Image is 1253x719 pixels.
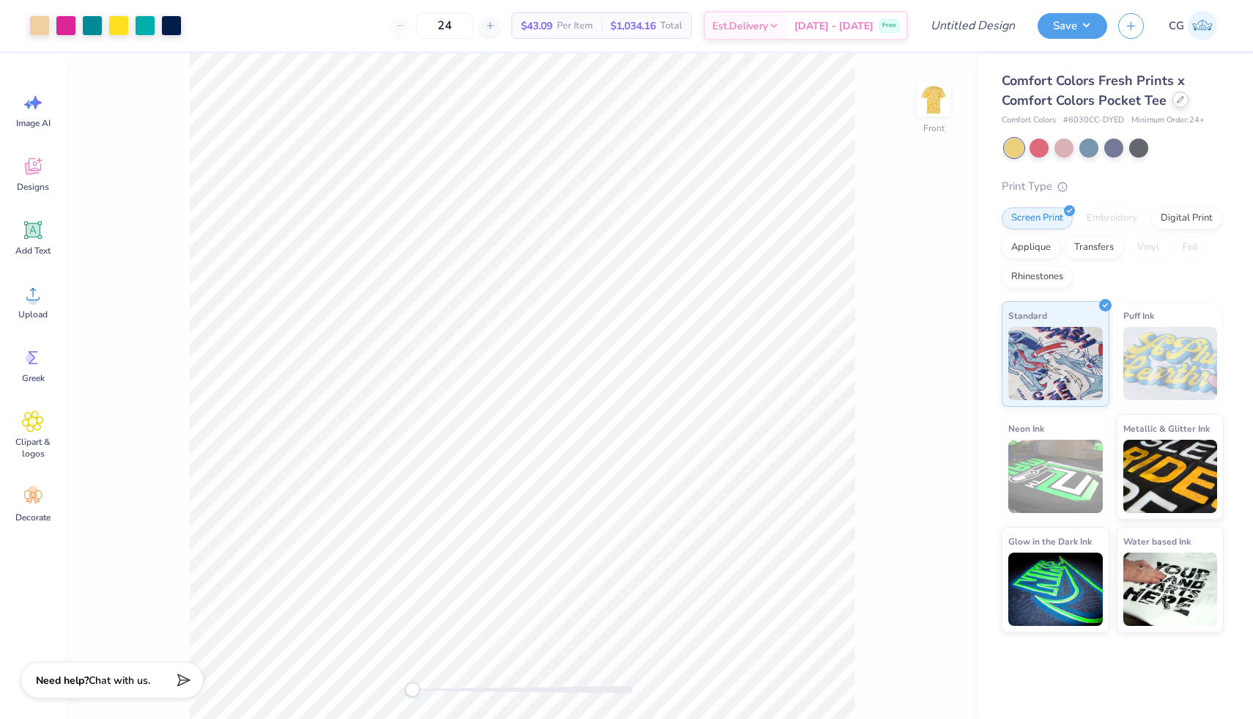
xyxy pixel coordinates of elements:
[18,309,48,320] span: Upload
[1169,18,1184,34] span: CG
[794,18,873,34] span: [DATE] - [DATE]
[712,18,768,34] span: Est. Delivery
[1162,11,1224,40] a: CG
[1128,237,1169,259] div: Vinyl
[1173,237,1208,259] div: Foil
[1063,114,1124,127] span: # 6030CC-DYED
[1002,266,1073,288] div: Rhinestones
[557,18,593,34] span: Per Item
[16,117,51,129] span: Image AI
[660,18,682,34] span: Total
[1151,207,1222,229] div: Digital Print
[416,12,473,39] input: – –
[15,512,51,523] span: Decorate
[1123,534,1191,549] span: Water based Ink
[610,18,656,34] span: $1,034.16
[1008,440,1103,513] img: Neon Ink
[1131,114,1205,127] span: Minimum Order: 24 +
[22,372,45,384] span: Greek
[9,436,57,460] span: Clipart & logos
[1188,11,1217,40] img: Carlee Gerke
[1008,421,1044,436] span: Neon Ink
[1002,178,1224,195] div: Print Type
[1002,114,1056,127] span: Comfort Colors
[1123,308,1154,323] span: Puff Ink
[405,682,420,697] div: Accessibility label
[15,245,51,257] span: Add Text
[919,85,948,114] img: Front
[1065,237,1123,259] div: Transfers
[923,122,945,135] div: Front
[1038,13,1107,39] button: Save
[89,674,150,687] span: Chat with us.
[1008,327,1103,400] img: Standard
[1008,308,1047,323] span: Standard
[919,11,1027,40] input: Untitled Design
[1008,534,1092,549] span: Glow in the Dark Ink
[882,21,896,31] span: Free
[1002,237,1060,259] div: Applique
[1123,327,1218,400] img: Puff Ink
[36,674,89,687] strong: Need help?
[1002,207,1073,229] div: Screen Print
[17,181,49,193] span: Designs
[1123,553,1218,626] img: Water based Ink
[1123,440,1218,513] img: Metallic & Glitter Ink
[1123,421,1210,436] span: Metallic & Glitter Ink
[1008,553,1103,626] img: Glow in the Dark Ink
[1002,72,1185,109] span: Comfort Colors Fresh Prints x Comfort Colors Pocket Tee
[521,18,552,34] span: $43.09
[1077,207,1147,229] div: Embroidery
